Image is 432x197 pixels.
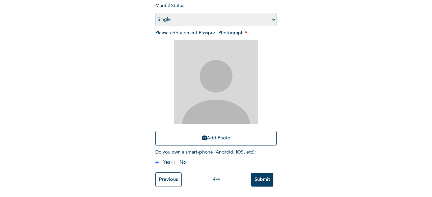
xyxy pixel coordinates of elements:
div: 4 / 4 [182,176,251,183]
input: Submit [251,173,273,187]
span: Please add a recent Passport Photograph [155,31,277,149]
button: Add Photo [155,131,277,145]
span: Marital Status : [155,3,277,22]
span: Do you own a smart-phone (Android, iOS, etc) : Yes No [155,150,256,165]
input: Previous [155,172,182,187]
img: Crop [174,40,258,124]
